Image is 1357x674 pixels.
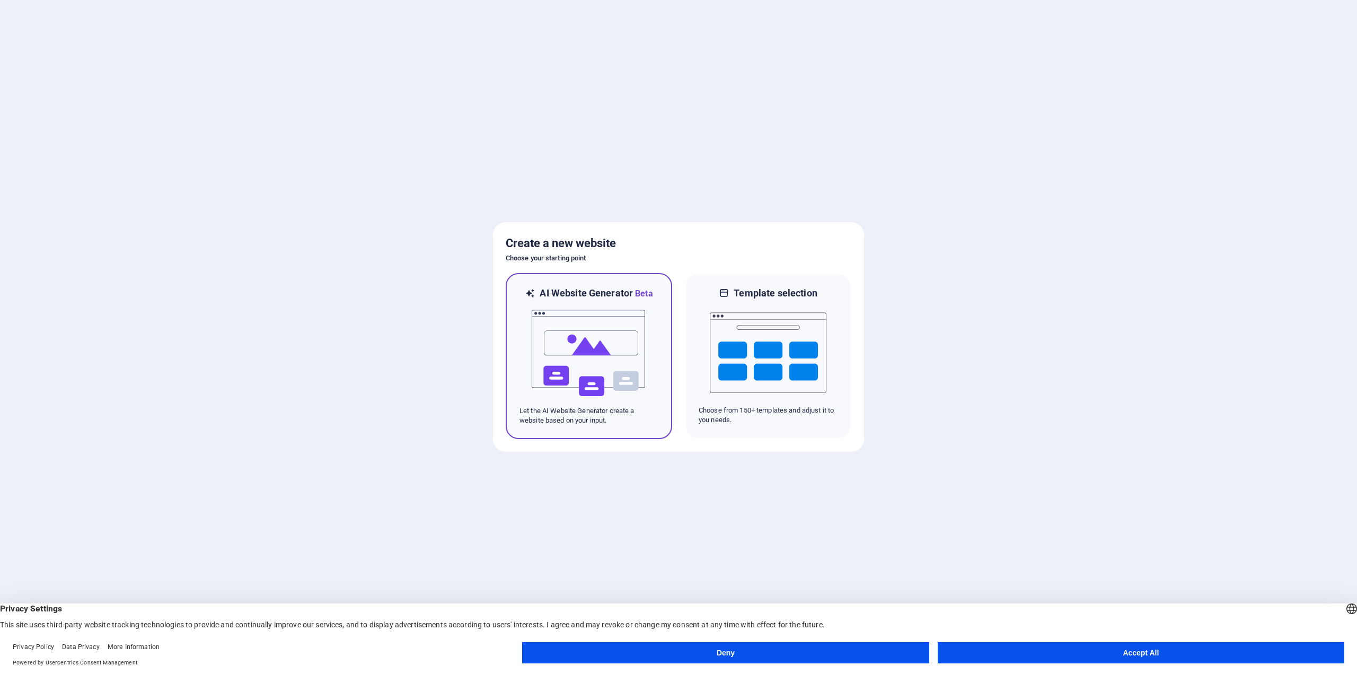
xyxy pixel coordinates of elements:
[699,406,838,425] p: Choose from 150+ templates and adjust it to you needs.
[685,273,851,439] div: Template selectionChoose from 150+ templates and adjust it to you needs.
[531,300,647,406] img: ai
[506,273,672,439] div: AI Website GeneratorBetaaiLet the AI Website Generator create a website based on your input.
[506,235,851,252] h5: Create a new website
[734,287,817,300] h6: Template selection
[519,406,658,425] p: Let the AI Website Generator create a website based on your input.
[633,288,653,299] span: Beta
[540,287,653,300] h6: AI Website Generator
[506,252,851,265] h6: Choose your starting point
